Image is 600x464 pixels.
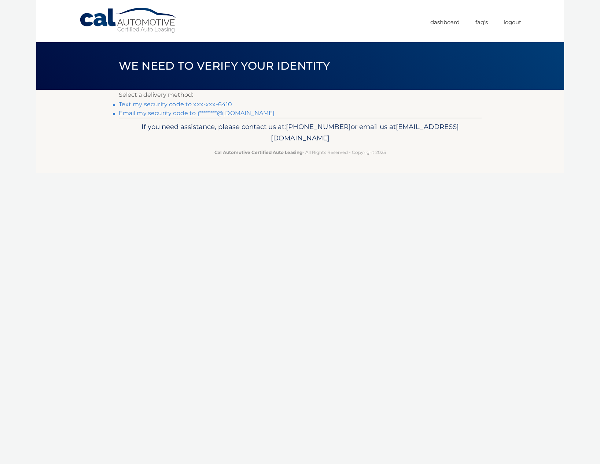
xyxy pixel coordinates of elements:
[475,16,488,28] a: FAQ's
[119,110,275,117] a: Email my security code to j********@[DOMAIN_NAME]
[119,101,232,108] a: Text my security code to xxx-xxx-6410
[504,16,521,28] a: Logout
[286,122,351,131] span: [PHONE_NUMBER]
[124,148,477,156] p: - All Rights Reserved - Copyright 2025
[79,7,178,33] a: Cal Automotive
[430,16,460,28] a: Dashboard
[119,90,482,100] p: Select a delivery method:
[124,121,477,144] p: If you need assistance, please contact us at: or email us at
[214,150,302,155] strong: Cal Automotive Certified Auto Leasing
[119,59,330,73] span: We need to verify your identity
